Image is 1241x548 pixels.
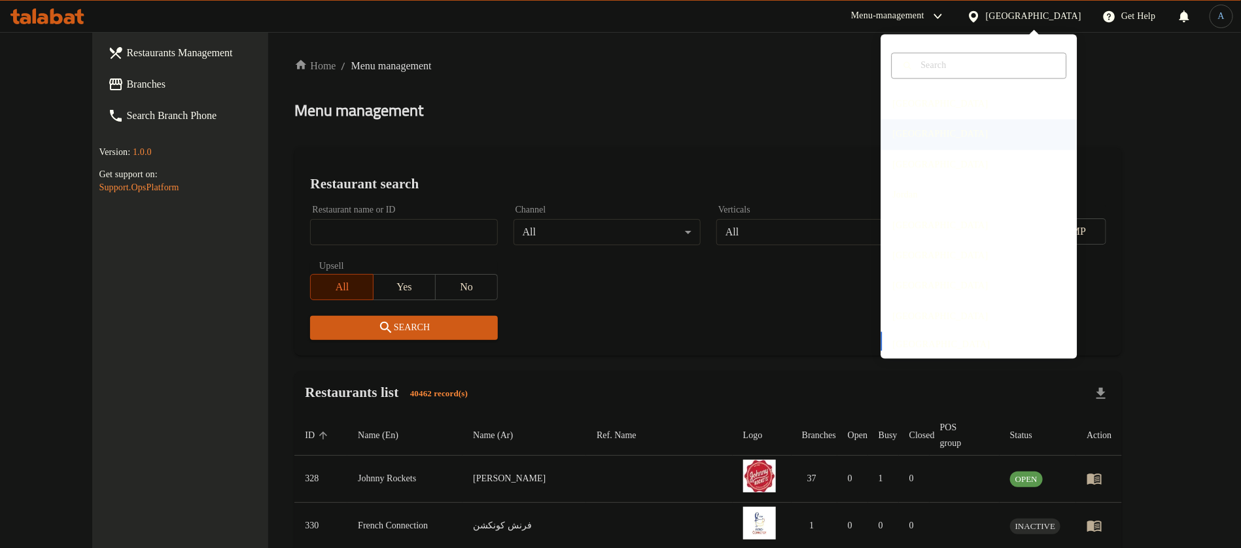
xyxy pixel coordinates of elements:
div: [GEOGRAPHIC_DATA] [893,218,988,233]
div: [GEOGRAPHIC_DATA] [893,128,988,142]
td: [PERSON_NAME] [463,455,586,502]
div: Export file [1085,378,1117,409]
span: POS group [940,420,984,451]
a: Search Branch Phone [97,100,300,131]
span: Restaurants Management [126,45,289,61]
span: Search [321,320,487,336]
span: 1.0.0 [133,147,152,157]
div: Jordan [893,188,918,203]
div: [GEOGRAPHIC_DATA] [893,309,988,324]
th: Open [837,416,868,456]
span: Menu management [351,58,432,74]
a: Home [294,58,336,74]
button: Yes [373,274,436,300]
td: 37 [792,455,837,502]
a: Support.OpsPlatform [99,182,179,192]
div: All [514,219,701,245]
td: 0 [837,455,868,502]
td: Johnny Rockets [347,455,463,502]
div: Menu-management [851,9,924,24]
span: Status [1010,428,1049,443]
span: Yes [379,278,430,297]
div: [GEOGRAPHIC_DATA] [893,279,988,294]
td: 0 [899,455,930,502]
span: ID [305,428,332,443]
th: Closed [899,416,930,456]
h2: Restaurants list [305,383,476,404]
h2: Restaurant search [310,174,1106,194]
span: OPEN [1010,471,1043,487]
label: Upsell [319,261,344,270]
h2: Menu management [294,100,423,121]
li: / [341,58,346,74]
span: 40462 record(s) [402,388,476,400]
div: All [716,219,903,245]
span: Ref. Name [597,428,654,443]
div: [GEOGRAPHIC_DATA] [893,97,988,112]
div: Menu [1087,471,1111,487]
div: [GEOGRAPHIC_DATA] [986,9,1081,24]
span: Search Branch Phone [126,108,289,124]
span: No [441,278,493,297]
td: 328 [294,455,347,502]
div: Total records count [402,383,476,404]
span: Name (En) [358,428,415,443]
a: Branches [97,69,300,100]
span: All [316,278,368,297]
th: Action [1076,416,1122,456]
span: INACTIVE [1010,519,1060,534]
button: No [435,274,498,300]
input: Search for restaurant name or ID.. [310,219,497,245]
input: Search [916,58,1058,73]
th: Logo [733,416,792,456]
img: French Connection [743,507,776,539]
div: Menu [1087,518,1111,534]
div: [GEOGRAPHIC_DATA] [893,158,988,172]
span: Get support on: [99,169,157,179]
div: [GEOGRAPHIC_DATA] [893,249,988,264]
span: A [1218,9,1225,24]
a: Restaurants Management [97,37,300,69]
button: Search [310,316,497,340]
nav: breadcrumb [294,58,1122,74]
th: Branches [792,416,837,456]
span: Name (Ar) [473,428,530,443]
th: Busy [868,416,899,456]
img: Johnny Rockets [743,460,776,492]
span: Version: [99,147,130,157]
td: 1 [868,455,899,502]
span: Branches [126,77,289,92]
button: All [310,274,373,300]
